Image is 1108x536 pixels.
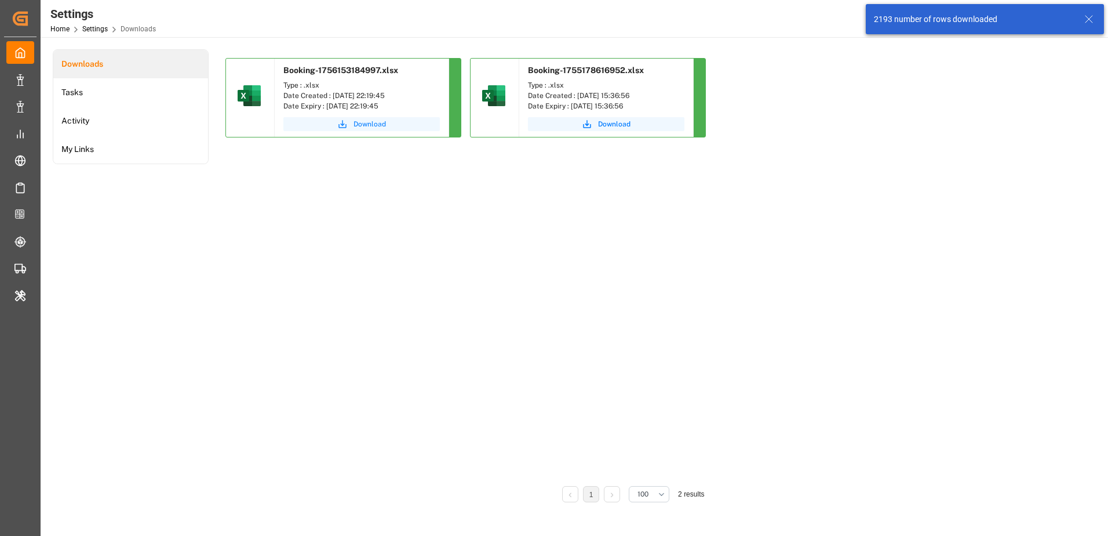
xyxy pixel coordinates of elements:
div: Date Expiry : [DATE] 22:19:45 [283,101,440,111]
span: Download [598,119,630,129]
li: Next Page [604,486,620,502]
a: Downloads [53,50,208,78]
div: Type : .xlsx [283,80,440,90]
div: Date Created : [DATE] 15:36:56 [528,90,684,101]
button: Download [528,117,684,131]
a: My Links [53,135,208,164]
a: Activity [53,107,208,135]
span: 100 [637,489,648,499]
a: Settings [82,25,108,33]
a: Tasks [53,78,208,107]
button: open menu [629,486,669,502]
div: Date Created : [DATE] 22:19:45 [283,90,440,101]
div: Type : .xlsx [528,80,684,90]
button: Download [283,117,440,131]
span: Download [353,119,386,129]
span: Booking-1755178616952.xlsx [528,66,644,75]
div: 2193 number of rows downloaded [874,13,1073,26]
div: Settings [50,5,156,23]
img: microsoft-excel-2019--v1.png [480,82,508,110]
a: Home [50,25,70,33]
div: Date Expiry : [DATE] 15:36:56 [528,101,684,111]
a: 1 [589,491,593,499]
img: microsoft-excel-2019--v1.png [235,82,263,110]
li: Previous Page [562,486,578,502]
span: Booking-1756153184997.xlsx [283,66,398,75]
span: 2 results [678,490,704,498]
li: 1 [583,486,599,502]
